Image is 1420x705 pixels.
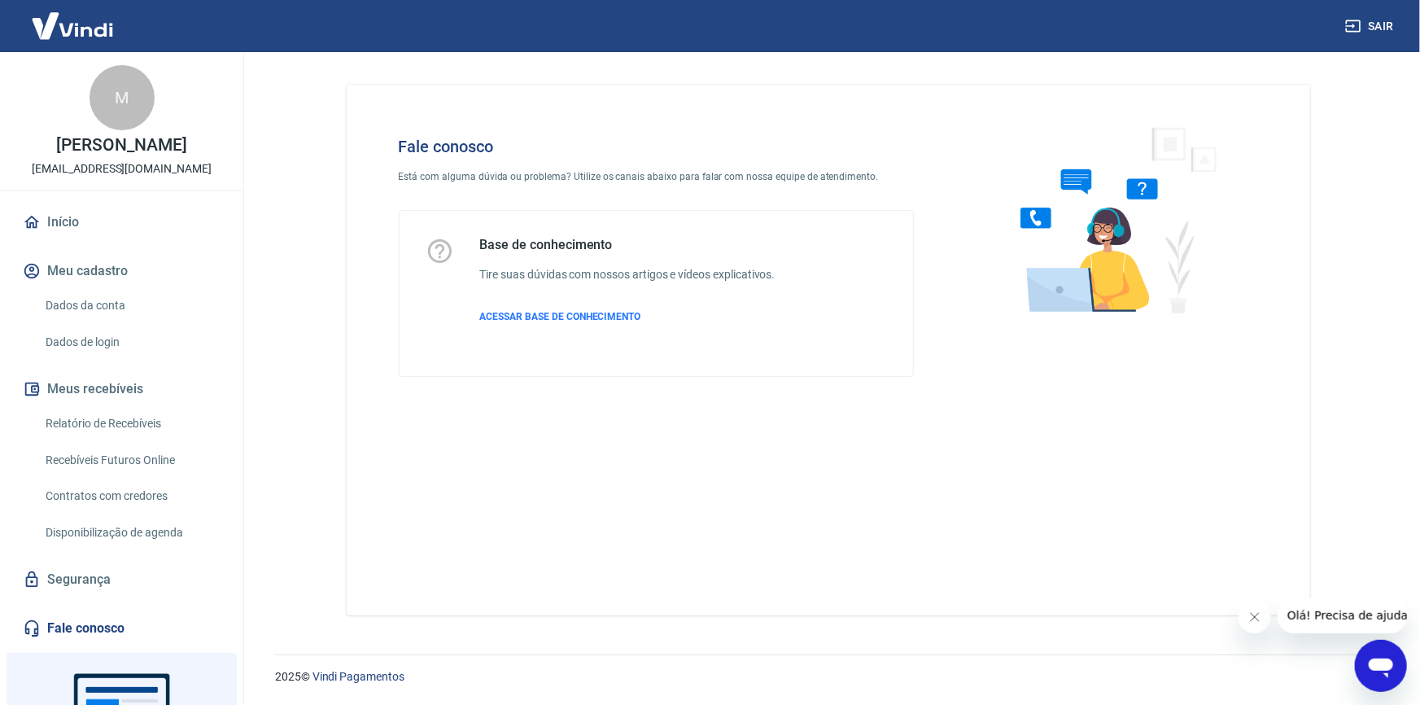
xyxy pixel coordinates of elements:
a: Dados da conta [39,289,224,322]
img: Fale conosco [988,111,1235,328]
p: 2025 © [275,668,1381,685]
a: Fale conosco [20,611,224,646]
p: Está com alguma dúvida ou problema? Utilize os canais abaixo para falar com nossa equipe de atend... [399,169,915,184]
h4: Fale conosco [399,137,915,156]
a: Recebíveis Futuros Online [39,444,224,477]
a: Segurança [20,562,224,598]
a: Contratos com credores [39,479,224,513]
p: [EMAIL_ADDRESS][DOMAIN_NAME] [32,160,212,177]
h5: Base de conhecimento [480,237,776,253]
iframe: Mensagem da empresa [1278,598,1407,633]
button: Meu cadastro [20,253,224,289]
span: ACESSAR BASE DE CONHECIMENTO [480,311,641,322]
div: M [90,65,155,130]
h6: Tire suas dúvidas com nossos artigos e vídeos explicativos. [480,266,776,283]
button: Meus recebíveis [20,371,224,407]
a: Disponibilização de agenda [39,516,224,550]
a: Relatório de Recebíveis [39,407,224,440]
img: Vindi [20,1,125,50]
p: [PERSON_NAME] [56,137,186,154]
a: Vindi Pagamentos [312,670,404,683]
span: Olá! Precisa de ajuda? [10,11,137,24]
button: Sair [1342,11,1400,42]
iframe: Botão para abrir a janela de mensagens [1355,640,1407,692]
a: Dados de login [39,326,224,359]
a: ACESSAR BASE DE CONHECIMENTO [480,309,776,324]
a: Início [20,204,224,240]
iframe: Fechar mensagem [1239,601,1271,633]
